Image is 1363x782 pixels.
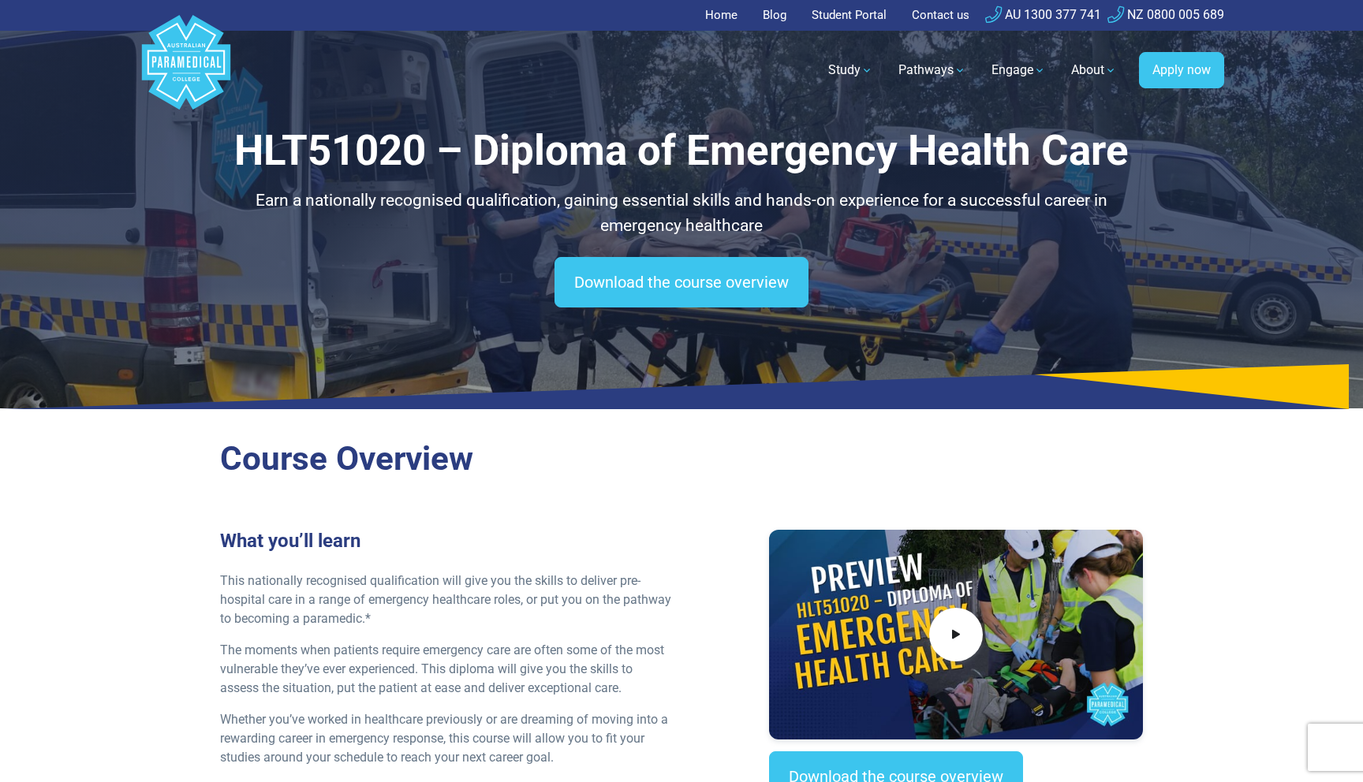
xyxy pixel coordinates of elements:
h3: What you’ll learn [220,530,672,553]
p: This nationally recognised qualification will give you the skills to deliver pre-hospital care in... [220,572,672,628]
h2: Course Overview [220,439,1143,479]
p: Whether you’ve worked in healthcare previously or are dreaming of moving into a rewarding career ... [220,710,672,767]
p: Earn a nationally recognised qualification, gaining essential skills and hands-on experience for ... [220,188,1143,238]
a: Pathways [889,48,976,92]
a: Apply now [1139,52,1224,88]
a: Download the course overview [555,257,808,307]
a: Australian Paramedical College [139,31,233,110]
p: The moments when patients require emergency care are often some of the most vulnerable they’ve ev... [220,641,672,698]
a: About [1062,48,1126,92]
a: NZ 0800 005 689 [1107,7,1224,22]
a: Study [819,48,883,92]
h1: HLT51020 – Diploma of Emergency Health Care [220,126,1143,176]
a: AU 1300 377 741 [985,7,1101,22]
a: Engage [982,48,1055,92]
